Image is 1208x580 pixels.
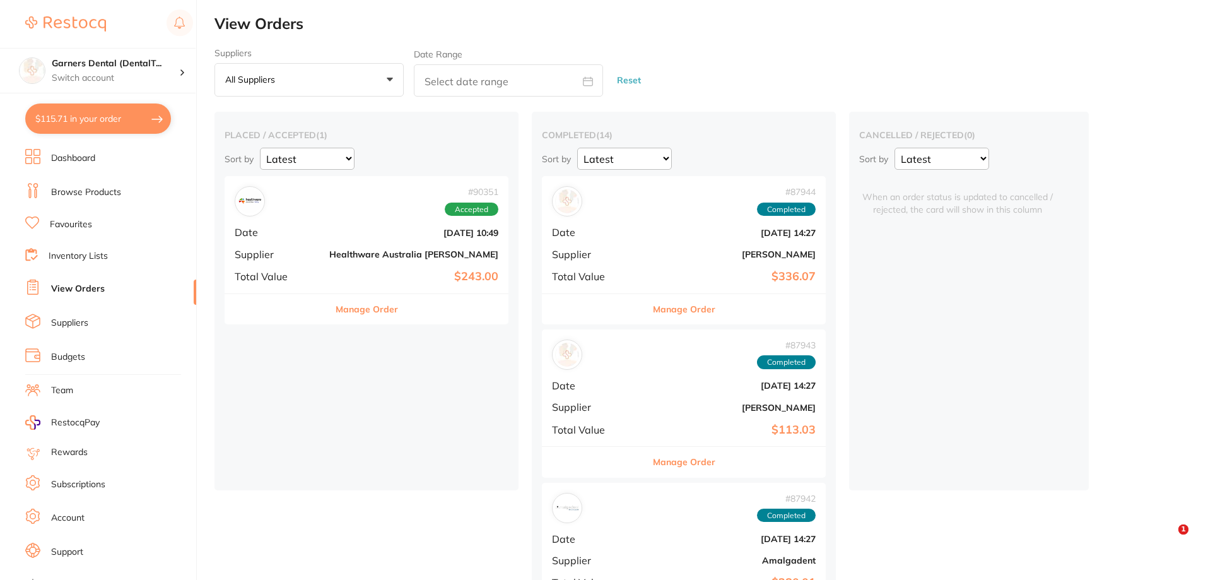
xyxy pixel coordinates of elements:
[235,271,319,282] span: Total Value
[647,555,816,565] b: Amalgadent
[225,129,508,141] h2: placed / accepted ( 1 )
[51,546,83,559] a: Support
[51,152,95,165] a: Dashboard
[859,129,1079,141] h2: cancelled / rejected ( 0 )
[329,249,498,259] b: Healthware Australia [PERSON_NAME]
[653,447,715,477] button: Manage Order
[49,250,108,263] a: Inventory Lists
[613,64,645,97] button: Reset
[225,74,280,85] p: All suppliers
[51,384,73,397] a: Team
[235,249,319,260] span: Supplier
[757,340,816,350] span: # 87943
[51,478,105,491] a: Subscriptions
[214,63,404,97] button: All suppliers
[51,186,121,199] a: Browse Products
[647,423,816,437] b: $113.03
[52,57,179,70] h4: Garners Dental (DentalTown 5)
[329,270,498,283] b: $243.00
[555,343,579,367] img: Adam Dental
[653,294,715,324] button: Manage Order
[552,271,636,282] span: Total Value
[25,104,171,134] button: $115.71 in your order
[445,187,498,197] span: # 90351
[552,555,636,566] span: Supplier
[647,403,816,413] b: [PERSON_NAME]
[859,153,888,165] p: Sort by
[445,203,498,216] span: Accepted
[414,64,603,97] input: Select date range
[647,228,816,238] b: [DATE] 14:27
[552,249,636,260] span: Supplier
[647,270,816,283] b: $336.07
[542,153,571,165] p: Sort by
[225,153,254,165] p: Sort by
[51,283,105,295] a: View Orders
[647,381,816,391] b: [DATE] 14:27
[1152,524,1183,555] iframe: Intercom live chat
[50,218,92,231] a: Favourites
[51,512,85,524] a: Account
[225,176,508,324] div: Healthware Australia Ridley#90351AcceptedDate[DATE] 10:49SupplierHealthware Australia [PERSON_NAM...
[647,534,816,544] b: [DATE] 14:27
[1178,524,1188,535] span: 1
[757,187,816,197] span: # 87944
[238,189,262,213] img: Healthware Australia Ridley
[25,9,106,38] a: Restocq Logo
[235,227,319,238] span: Date
[329,228,498,238] b: [DATE] 10:49
[757,509,816,523] span: Completed
[51,317,88,329] a: Suppliers
[555,496,579,520] img: Amalgadent
[552,380,636,391] span: Date
[25,415,40,430] img: RestocqPay
[647,249,816,259] b: [PERSON_NAME]
[336,294,398,324] button: Manage Order
[757,203,816,216] span: Completed
[51,446,88,459] a: Rewards
[25,415,100,430] a: RestocqPay
[542,129,826,141] h2: completed ( 14 )
[51,351,85,364] a: Budgets
[552,227,636,238] span: Date
[757,494,816,504] span: # 87942
[859,176,1056,216] span: When an order status is updated to cancelled / rejected, the card will show in this column
[757,355,816,369] span: Completed
[552,533,636,545] span: Date
[214,48,404,58] label: Suppliers
[214,15,1208,33] h2: View Orders
[25,16,106,32] img: Restocq Logo
[552,424,636,435] span: Total Value
[52,72,179,85] p: Switch account
[552,401,636,413] span: Supplier
[555,189,579,213] img: Henry Schein Halas
[20,58,45,83] img: Garners Dental (DentalTown 5)
[51,417,100,429] span: RestocqPay
[414,49,462,59] label: Date Range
